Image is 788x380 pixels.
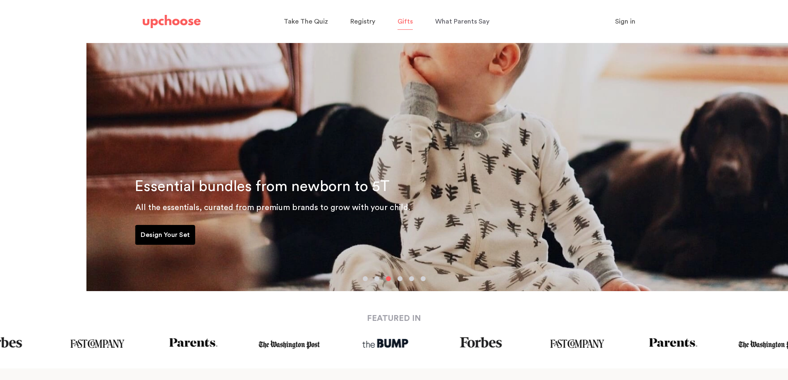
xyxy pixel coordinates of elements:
span: Sign in [615,18,635,25]
a: What Parents Say [435,14,492,30]
p: Design Your Set [141,230,190,240]
span: Take The Quiz [284,18,328,25]
strong: FEATURED IN [367,314,421,323]
a: UpChoose [143,13,201,30]
img: UpChoose [143,15,201,28]
a: Registry [350,14,378,30]
a: Design Your Set [135,225,195,245]
a: Gifts [398,14,415,30]
a: Take The Quiz [284,14,331,30]
span: What Parents Say [435,18,489,25]
button: Sign in [605,13,646,30]
span: Essential bundles from newborn to 5T [135,179,390,194]
span: Gifts [398,18,413,25]
span: Registry [350,18,375,25]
